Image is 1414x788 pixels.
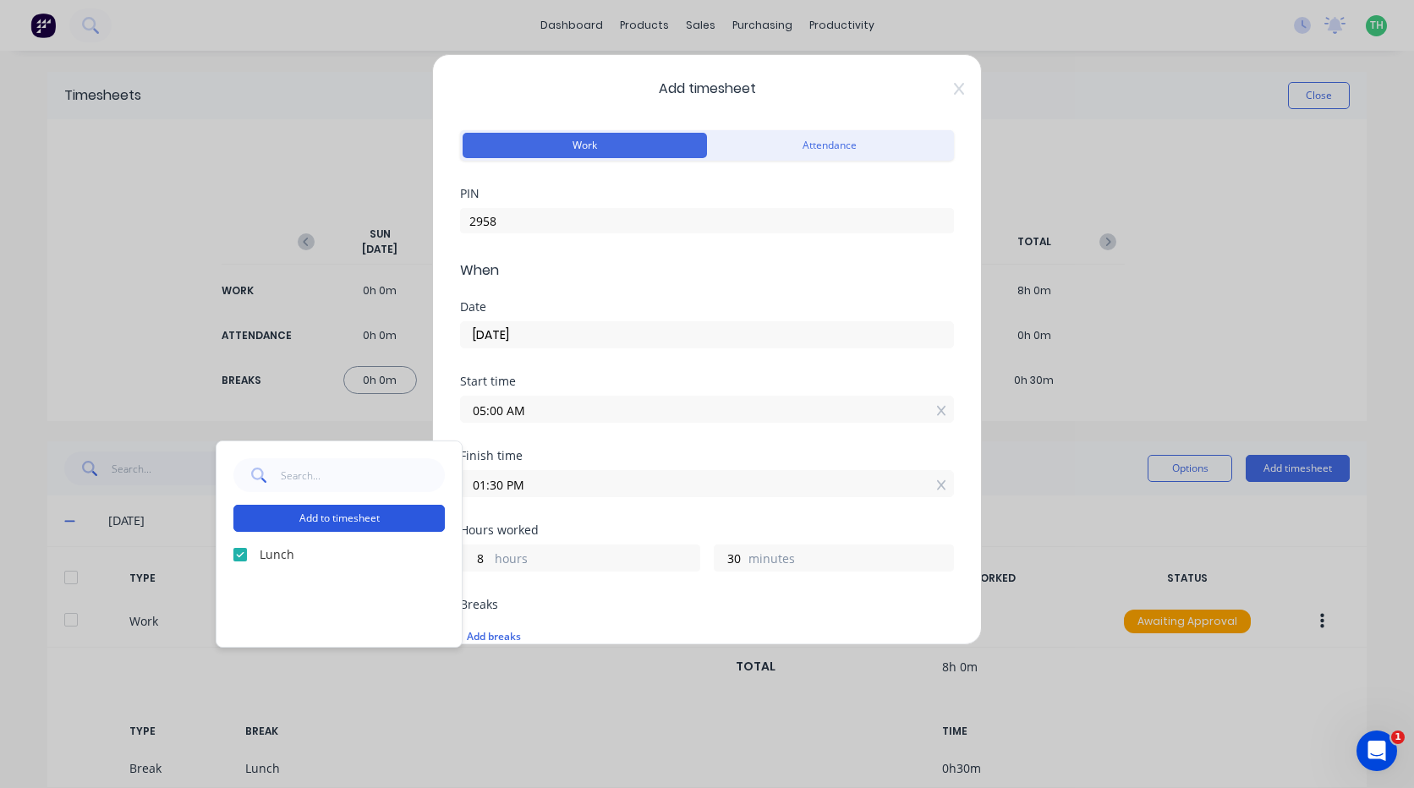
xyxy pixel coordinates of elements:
span: Add timesheet [460,79,954,99]
iframe: Intercom live chat [1356,731,1397,771]
div: Date [460,301,954,313]
div: Start time [460,375,954,387]
span: When [460,260,954,281]
input: 0 [461,545,491,571]
button: Attendance [707,133,951,158]
input: 0 [715,545,744,571]
div: Finish time [460,450,954,462]
span: 1 [1391,731,1405,744]
label: minutes [748,550,953,571]
div: PIN [460,188,954,200]
div: Hours worked [460,524,954,536]
input: Enter PIN [460,208,954,233]
div: Add breaks [467,626,947,648]
button: Add to timesheet [233,505,445,532]
div: Breaks [460,599,954,610]
input: Search... [281,458,446,492]
button: Work [463,133,707,158]
label: hours [495,550,699,571]
label: Lunch [260,545,445,563]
